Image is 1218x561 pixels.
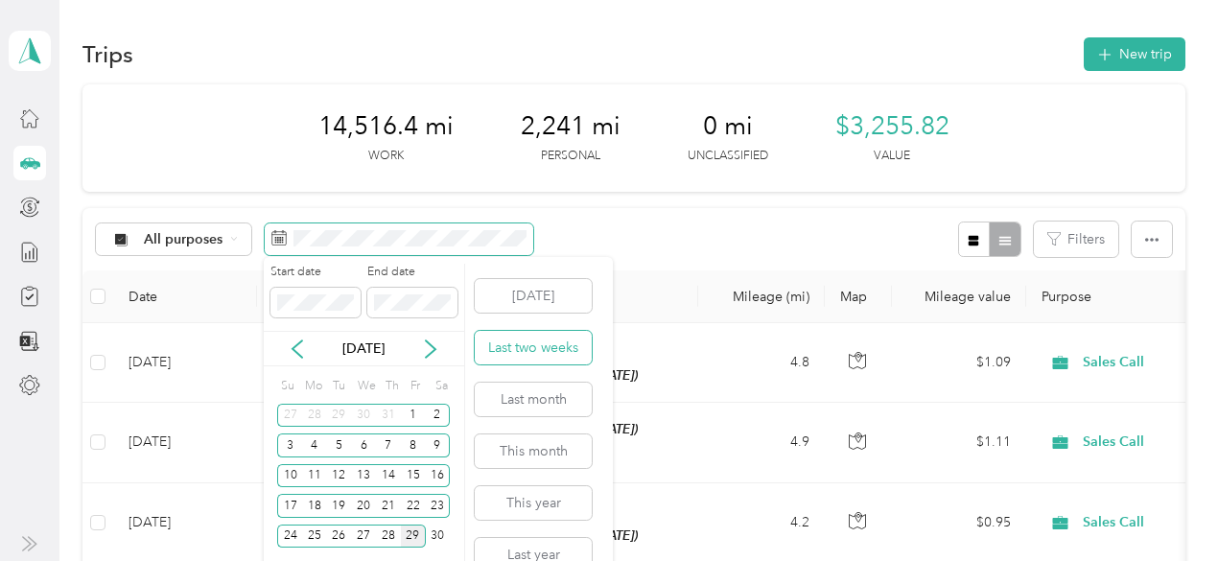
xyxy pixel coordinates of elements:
p: Personal [541,148,600,165]
div: 19 [327,494,352,518]
div: 30 [426,525,451,549]
div: 13 [351,464,376,488]
p: [DATE] [323,339,404,359]
div: 30 [351,404,376,428]
div: 5 [327,433,352,457]
div: 27 [351,525,376,549]
p: Value [874,148,910,165]
div: 15 [401,464,426,488]
p: Work [368,148,404,165]
div: 28 [376,525,401,549]
span: 0 mi [703,111,753,142]
td: [DATE] [113,323,257,403]
button: This year [475,486,592,520]
div: Mo [302,373,323,400]
td: $1.09 [892,323,1026,403]
div: 18 [302,494,327,518]
h1: Trips [82,44,133,64]
th: Map [825,270,892,323]
div: 28 [302,404,327,428]
div: 23 [426,494,451,518]
td: [DATE] [113,403,257,482]
div: Th [383,373,401,400]
button: This month [475,434,592,468]
div: 22 [401,494,426,518]
div: 10 [277,464,302,488]
button: New trip [1084,37,1185,71]
div: 26 [327,525,352,549]
div: 17 [277,494,302,518]
th: Mileage value [892,270,1026,323]
iframe: Everlance-gr Chat Button Frame [1111,454,1218,561]
div: 14 [376,464,401,488]
div: 12 [327,464,352,488]
div: 11 [302,464,327,488]
td: $1.11 [892,403,1026,482]
div: Su [277,373,295,400]
span: 2,241 mi [521,111,621,142]
div: 3 [277,433,302,457]
div: Sa [432,373,450,400]
th: Date [113,270,257,323]
p: Unclassified [688,148,768,165]
button: Last two weeks [475,331,592,364]
div: 21 [376,494,401,518]
div: Tu [329,373,347,400]
div: 29 [327,404,352,428]
span: 14,516.4 mi [318,111,454,142]
div: 31 [376,404,401,428]
td: 4.8 [698,323,825,403]
button: [DATE] [475,279,592,313]
label: End date [367,264,457,281]
div: 7 [376,433,401,457]
div: 9 [426,433,451,457]
div: 8 [401,433,426,457]
span: $3,255.82 [835,111,949,142]
div: 25 [302,525,327,549]
button: Filters [1034,222,1118,257]
label: Start date [270,264,361,281]
span: All purposes [144,233,223,246]
div: 29 [401,525,426,549]
div: 6 [351,433,376,457]
div: 16 [426,464,451,488]
div: 1 [401,404,426,428]
button: Last month [475,383,592,416]
div: 2 [426,404,451,428]
div: 20 [351,494,376,518]
th: Mileage (mi) [698,270,825,323]
div: We [354,373,376,400]
div: 24 [277,525,302,549]
div: Fr [408,373,426,400]
div: 27 [277,404,302,428]
td: 4.9 [698,403,825,482]
div: 4 [302,433,327,457]
th: Locations [257,270,698,323]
